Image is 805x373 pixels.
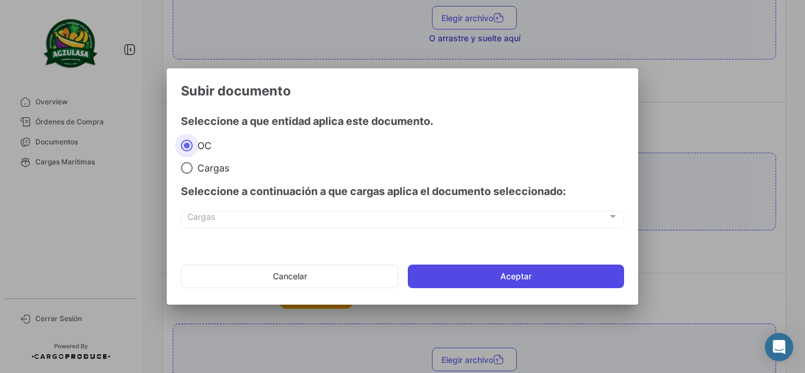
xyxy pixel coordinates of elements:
span: OC [193,140,212,151]
div: Abrir Intercom Messenger [765,333,793,361]
h4: Seleccione a continuación a que cargas aplica el documento seleccionado: [181,183,624,200]
h3: Subir documento [181,82,624,99]
span: Cargas [187,214,608,224]
h4: Seleccione a que entidad aplica este documento. [181,113,624,130]
span: Cargas [193,162,229,174]
button: Aceptar [408,265,624,288]
button: Cancelar [181,265,398,288]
